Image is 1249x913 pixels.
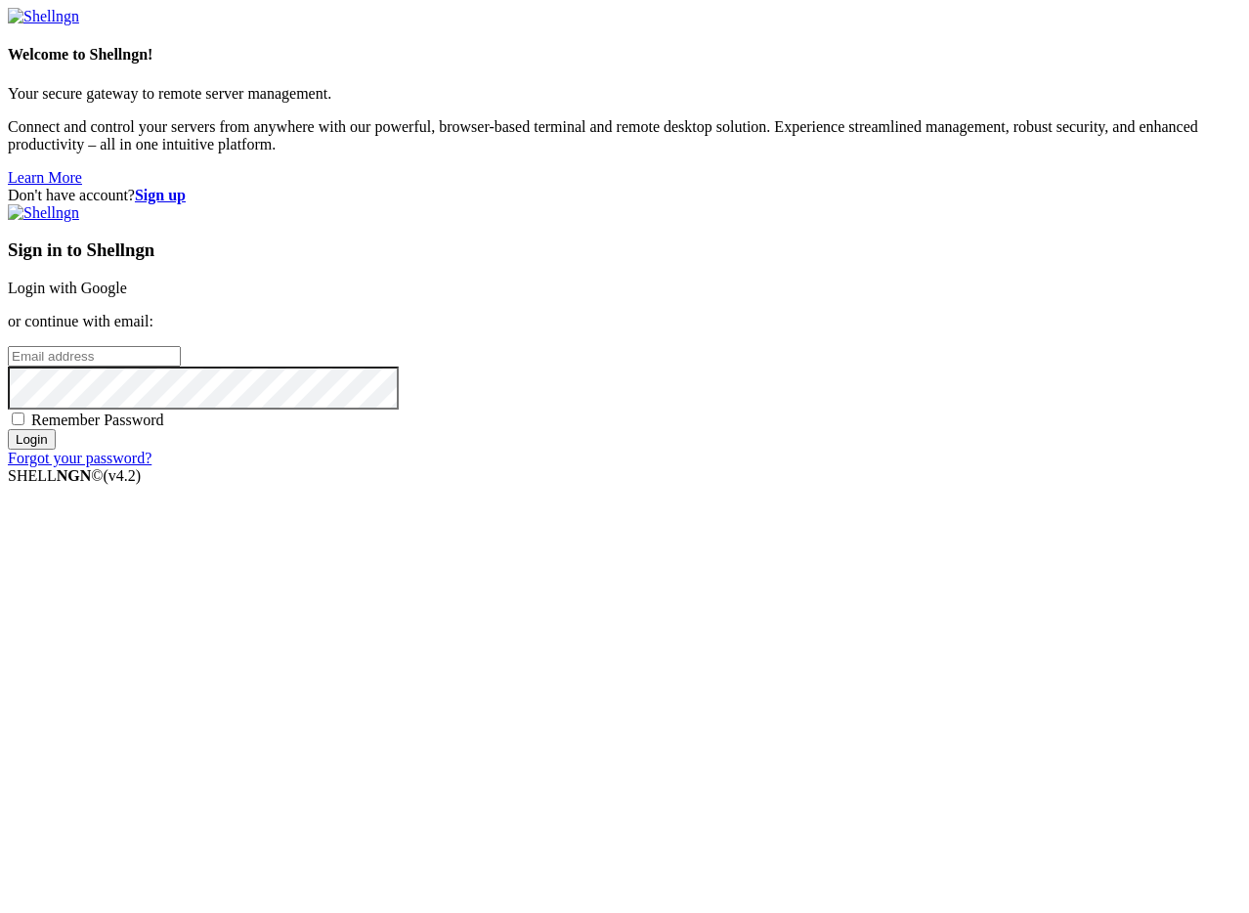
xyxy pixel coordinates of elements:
[104,467,142,484] span: 4.2.0
[8,467,141,484] span: SHELL ©
[8,429,56,450] input: Login
[31,412,164,428] span: Remember Password
[8,85,1241,103] p: Your secure gateway to remote server management.
[8,169,82,186] a: Learn More
[8,280,127,296] a: Login with Google
[8,313,1241,330] p: or continue with email:
[8,204,79,222] img: Shellngn
[12,413,24,425] input: Remember Password
[8,346,181,367] input: Email address
[8,187,1241,204] div: Don't have account?
[8,46,1241,64] h4: Welcome to Shellngn!
[57,467,92,484] b: NGN
[8,239,1241,261] h3: Sign in to Shellngn
[8,118,1241,153] p: Connect and control your servers from anywhere with our powerful, browser-based terminal and remo...
[135,187,186,203] a: Sign up
[8,450,151,466] a: Forgot your password?
[8,8,79,25] img: Shellngn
